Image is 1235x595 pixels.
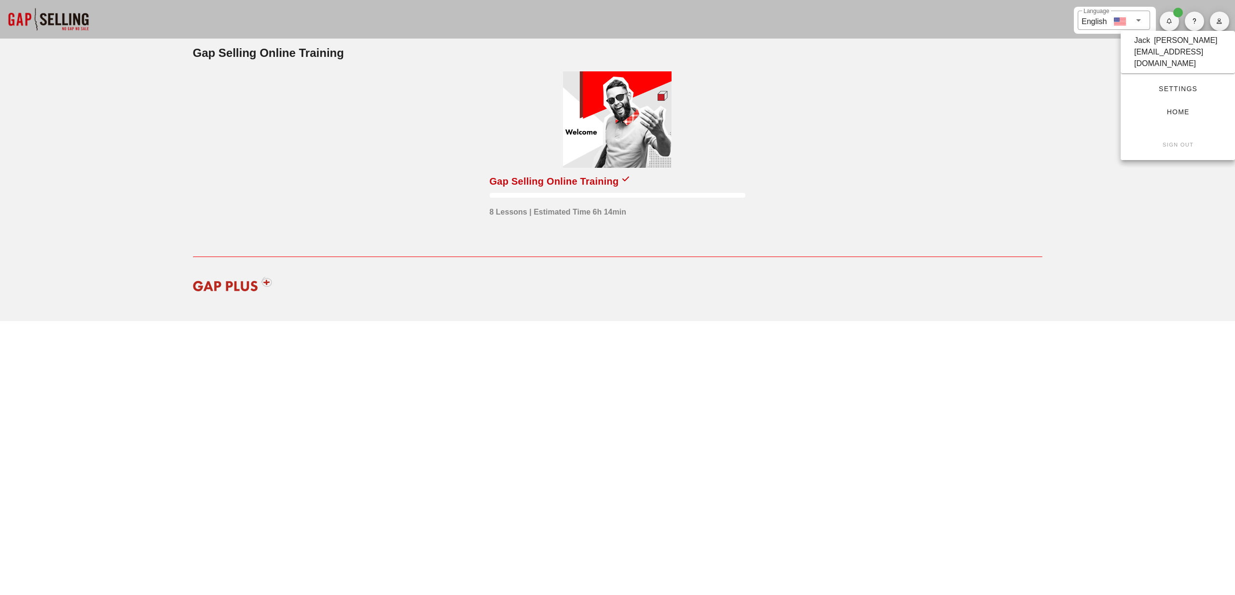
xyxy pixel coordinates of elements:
div: English [1082,14,1107,27]
div: Gap Selling Online Training [490,174,619,189]
span: Badge [1173,8,1183,17]
div: Jack [1134,35,1150,46]
img: gap-plus-logo-red.svg [187,270,279,298]
div: 8 Lessons | Estimated Time 6h 14min [490,202,626,218]
span: Home [1136,108,1220,116]
div: [EMAIL_ADDRESS][DOMAIN_NAME] [1134,46,1221,69]
a: Settings [1128,80,1227,97]
span: Settings [1136,85,1220,93]
small: Sign Out [1162,142,1194,148]
div: LanguageEnglish [1078,11,1150,30]
a: Home [1128,103,1227,121]
div: [PERSON_NAME] [1154,35,1218,46]
label: Language [1084,8,1109,15]
button: Sign Out [1128,136,1227,153]
h2: Gap Selling Online Training [193,44,1043,62]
